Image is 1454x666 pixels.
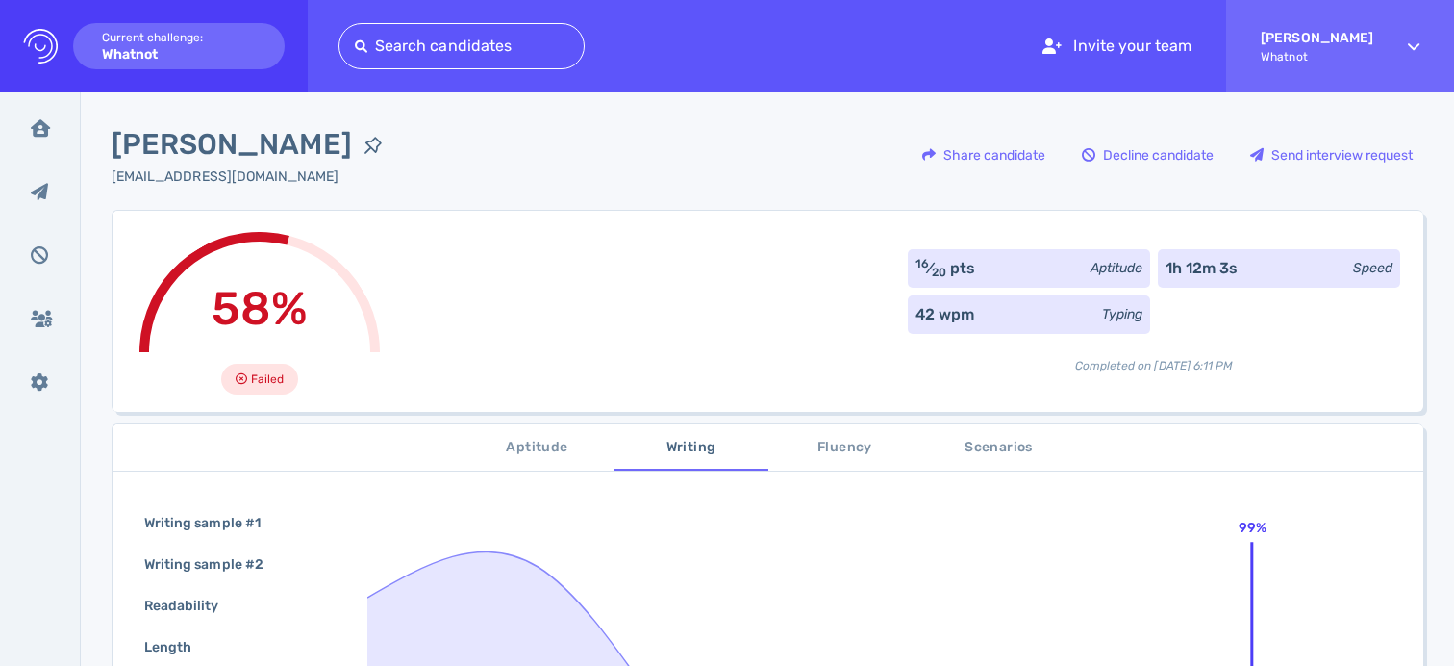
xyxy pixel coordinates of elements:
span: Fluency [780,436,911,460]
div: Speed [1353,258,1392,278]
div: Aptitude [1090,258,1142,278]
sup: 16 [915,257,929,270]
span: Scenarios [934,436,1065,460]
span: Whatnot [1261,50,1373,64]
span: Writing [626,436,757,460]
button: Decline candidate [1071,132,1224,178]
button: Send interview request [1240,132,1423,178]
text: 99% [1239,520,1266,536]
div: ⁄ pts [915,257,976,280]
div: Typing [1102,304,1142,324]
div: 1h 12m 3s [1166,257,1238,280]
div: Completed on [DATE] 6:11 PM [908,342,1400,374]
div: Length [140,633,214,661]
div: Readability [140,592,242,620]
sub: 20 [932,266,946,279]
div: 42 wpm [915,303,974,326]
div: Click to copy the email address [112,166,394,187]
span: 58% [212,281,307,336]
div: Decline candidate [1072,133,1223,177]
span: [PERSON_NAME] [112,123,352,166]
div: Writing sample #2 [140,551,287,578]
div: Share candidate [913,133,1055,177]
button: Share candidate [912,132,1056,178]
div: Send interview request [1241,133,1422,177]
strong: [PERSON_NAME] [1261,30,1373,46]
span: Failed [251,368,284,391]
span: Aptitude [472,436,603,460]
div: Writing sample #1 [140,509,284,537]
